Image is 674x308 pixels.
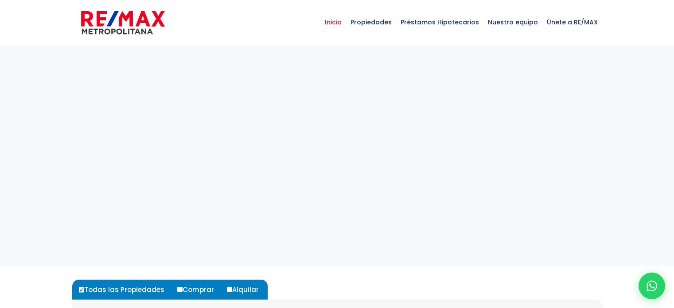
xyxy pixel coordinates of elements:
[77,280,173,300] label: Todas las Propiedades
[177,287,183,292] input: Comprar
[483,9,542,35] span: Nuestro equipo
[542,9,602,35] span: Únete a RE/MAX
[225,280,268,300] label: Alquilar
[227,287,232,292] input: Alquilar
[175,280,223,300] label: Comprar
[320,9,346,35] span: Inicio
[79,287,84,292] input: Todas las Propiedades
[396,9,483,35] span: Préstamos Hipotecarios
[346,9,396,35] span: Propiedades
[81,9,165,36] img: remax-metropolitana-logo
